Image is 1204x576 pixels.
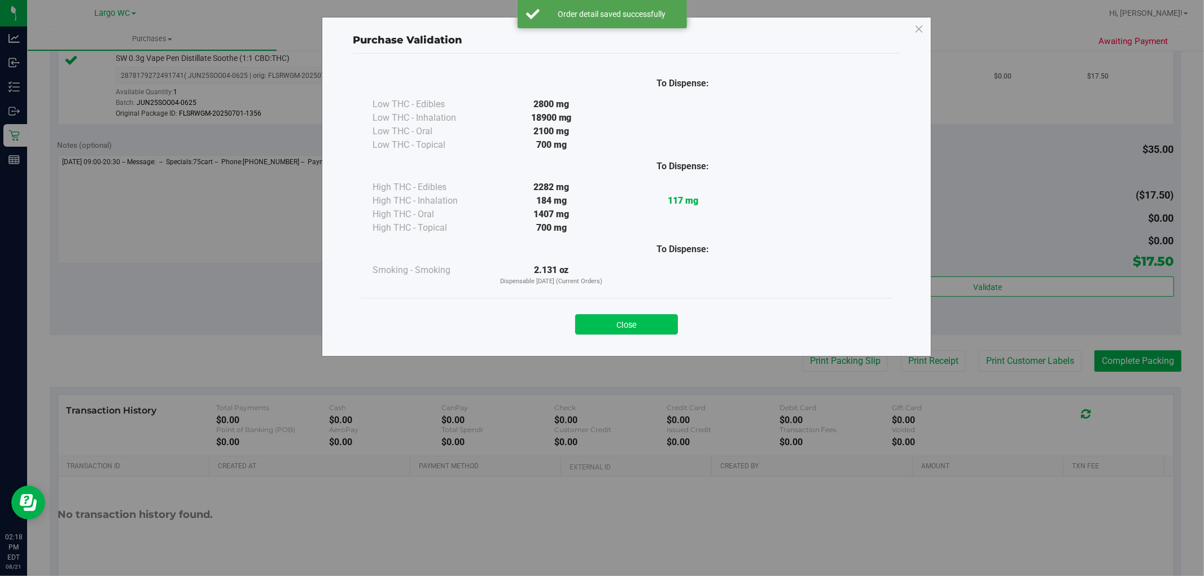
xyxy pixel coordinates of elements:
[373,138,485,152] div: Low THC - Topical
[373,194,485,208] div: High THC - Inhalation
[485,98,617,111] div: 2800 mg
[485,277,617,287] p: Dispensable [DATE] (Current Orders)
[373,98,485,111] div: Low THC - Edibles
[485,194,617,208] div: 184 mg
[373,263,485,277] div: Smoking - Smoking
[617,243,748,256] div: To Dispense:
[373,125,485,138] div: Low THC - Oral
[485,111,617,125] div: 18900 mg
[485,181,617,194] div: 2282 mg
[485,138,617,152] div: 700 mg
[485,208,617,221] div: 1407 mg
[373,221,485,235] div: High THC - Topical
[373,208,485,221] div: High THC - Oral
[485,125,617,138] div: 2100 mg
[617,77,748,90] div: To Dispense:
[546,8,678,20] div: Order detail saved successfully
[485,221,617,235] div: 700 mg
[617,160,748,173] div: To Dispense:
[373,111,485,125] div: Low THC - Inhalation
[668,195,698,206] strong: 117 mg
[353,34,462,46] span: Purchase Validation
[485,263,617,287] div: 2.131 oz
[373,181,485,194] div: High THC - Edibles
[575,314,678,335] button: Close
[11,486,45,520] iframe: Resource center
